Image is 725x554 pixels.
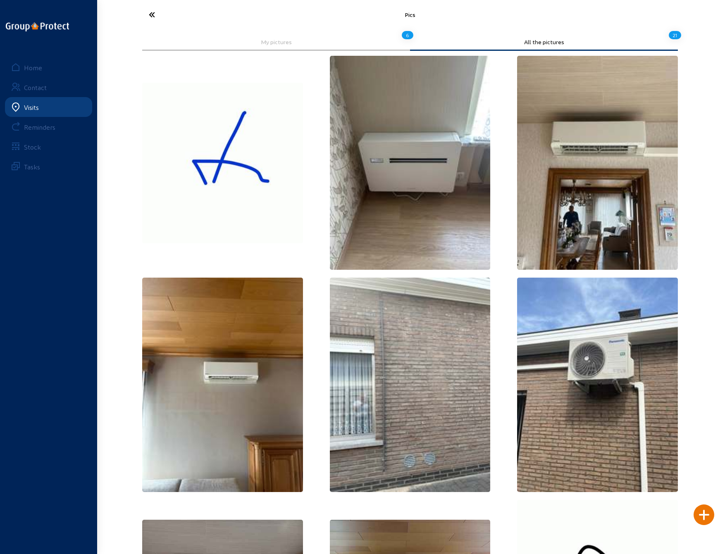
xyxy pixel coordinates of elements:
a: Home [5,57,92,77]
div: 21 [669,28,681,42]
img: thb_e71d0d60-2874-3455-3328-0b43b4aa8522.jpeg [142,83,303,243]
a: Reminders [5,117,92,137]
img: thb_0aee361d-27cd-c9b8-af1e-1c7d360fc4bf.jpeg [330,278,491,492]
img: thb_00b8c30a-d52d-2bb6-a090-47258c7eb119.jpeg [517,278,678,492]
div: Reminders [24,123,55,131]
div: 6 [402,28,413,42]
img: logo-oneline.png [6,22,69,31]
a: Tasks [5,157,92,176]
div: Pics [228,11,592,18]
img: thb_093c53c9-9c59-d555-9874-1f480e108bef.jpeg [142,278,303,492]
div: Home [24,64,42,71]
div: Stock [24,143,41,151]
img: thb_2690028e-6ee9-3541-d94c-ff7b7e869cdb.jpeg [330,56,491,270]
div: Tasks [24,163,40,171]
div: My pictures [148,38,404,45]
a: Visits [5,97,92,117]
a: Contact [5,77,92,97]
img: thb_42703c03-cec3-e39d-5b90-e0f8836a3de6.jpeg [517,56,678,270]
div: Contact [24,83,47,91]
div: Visits [24,103,39,111]
a: Stock [5,137,92,157]
div: All the pictures [416,38,672,45]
